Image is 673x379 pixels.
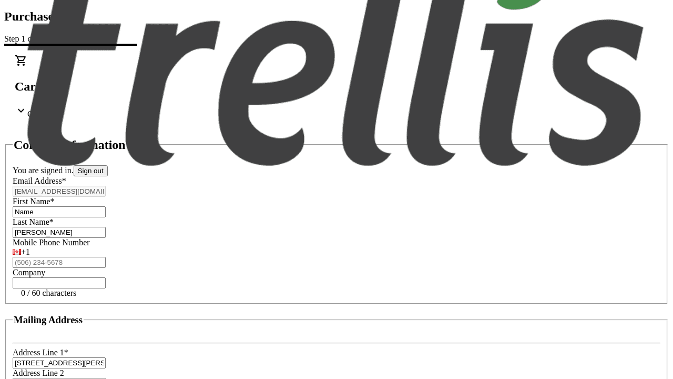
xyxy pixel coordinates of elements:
label: Address Line 2 [13,368,64,377]
h3: Mailing Address [14,314,83,326]
label: Company [13,268,45,277]
input: Address [13,357,106,368]
input: (506) 234-5678 [13,257,106,268]
label: Mobile Phone Number [13,238,90,247]
tr-character-limit: 0 / 60 characters [21,288,76,297]
label: Address Line 1* [13,348,68,357]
